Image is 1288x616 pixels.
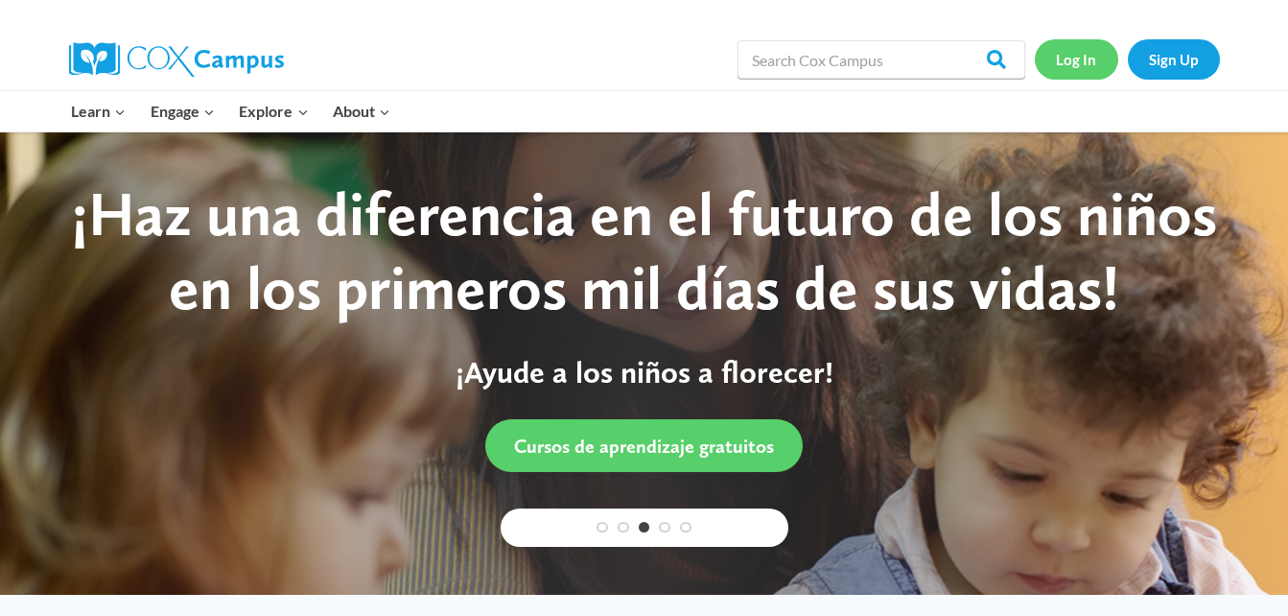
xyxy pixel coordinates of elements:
img: Cox Campus [69,42,284,77]
nav: Secondary Navigation [1035,39,1220,79]
button: Child menu of Engage [138,91,227,131]
a: 5 [680,522,691,533]
a: Log In [1035,39,1118,79]
a: 4 [659,522,670,533]
div: ¡Haz una diferencia en el futuro de los niños en los primeros mil días de sus vidas! [45,178,1244,325]
a: 1 [597,522,608,533]
a: 2 [618,522,629,533]
a: 3 [639,522,650,533]
a: Sign Up [1128,39,1220,79]
button: Child menu of About [320,91,403,131]
p: ¡Ayude a los niños a florecer! [45,354,1244,391]
input: Search Cox Campus [738,40,1025,79]
button: Child menu of Learn [59,91,139,131]
span: Cursos de aprendizaje gratuitos [514,435,774,458]
nav: Primary Navigation [59,91,403,131]
a: Cursos de aprendizaje gratuitos [485,419,803,472]
button: Child menu of Explore [227,91,321,131]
